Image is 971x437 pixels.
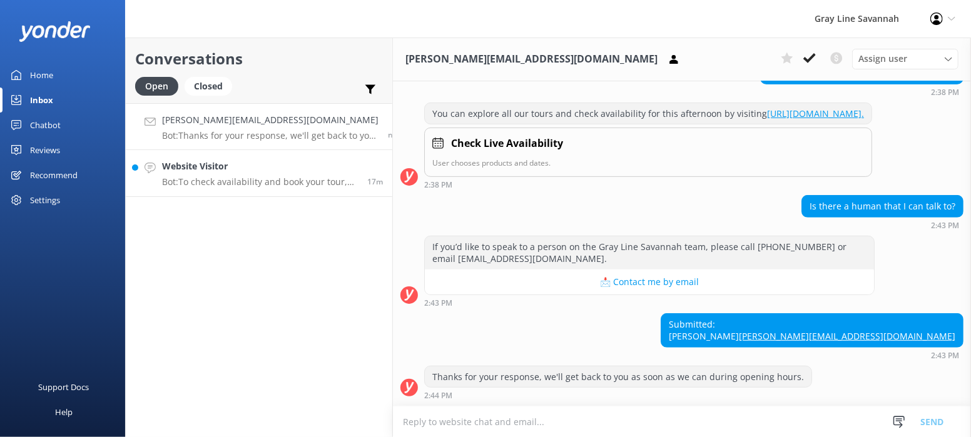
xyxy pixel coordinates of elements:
div: Oct 06 2025 02:43pm (UTC -04:00) America/New_York [661,351,963,359]
div: Assign User [852,49,958,69]
strong: 2:43 PM [424,299,452,307]
img: yonder-white-logo.png [19,21,91,42]
div: Open [135,77,178,96]
a: [URL][DOMAIN_NAME]. [767,108,864,119]
h4: [PERSON_NAME][EMAIL_ADDRESS][DOMAIN_NAME] [162,113,379,127]
h2: Conversations [135,47,383,71]
span: Assign user [858,52,907,66]
div: Oct 06 2025 02:44pm (UTC -04:00) America/New_York [424,391,812,399]
div: Chatbot [30,113,61,138]
div: Thanks for your response, we'll get back to you as soon as we can during opening hours. [425,366,811,388]
a: Closed [185,79,238,93]
span: Oct 06 2025 02:43pm (UTC -04:00) America/New_York [388,129,404,140]
strong: 2:44 PM [424,392,452,399]
a: Website VisitorBot:To check availability and book your tour, please visit [URL][DOMAIN_NAME].17m [126,150,392,197]
a: [PERSON_NAME][EMAIL_ADDRESS][DOMAIN_NAME]Bot:Thanks for your response, we'll get back to you as s... [126,103,392,150]
span: Oct 06 2025 02:27pm (UTC -04:00) America/New_York [367,176,383,187]
div: Oct 06 2025 02:43pm (UTC -04:00) America/New_York [801,221,963,229]
strong: 2:43 PM [931,222,959,229]
p: User chooses products and dates. [432,157,864,169]
div: You can explore all our tours and check availability for this afternoon by visiting [425,103,872,124]
strong: 2:43 PM [931,352,959,359]
h4: Website Visitor [162,159,358,173]
div: Is there a human that I can talk to? [802,196,963,217]
div: Oct 06 2025 02:38pm (UTC -04:00) America/New_York [424,180,872,189]
div: Help [55,399,73,424]
div: Submitted: [PERSON_NAME] [661,314,963,347]
strong: 2:38 PM [424,181,452,189]
a: Open [135,79,185,93]
div: Closed [185,77,232,96]
div: Settings [30,188,60,213]
div: Oct 06 2025 02:43pm (UTC -04:00) America/New_York [424,298,875,307]
button: 📩 Contact me by email [425,269,874,294]
div: Recommend [30,163,78,188]
div: Inbox [30,88,53,113]
div: Support Docs [39,374,89,399]
strong: 2:38 PM [931,89,959,96]
div: If you’d like to speak to a person on the Gray Line Savannah team, please call [PHONE_NUMBER] or ... [425,236,874,269]
h3: [PERSON_NAME][EMAIL_ADDRESS][DOMAIN_NAME] [405,51,658,68]
div: Reviews [30,138,60,163]
div: Home [30,63,53,88]
a: [PERSON_NAME][EMAIL_ADDRESS][DOMAIN_NAME] [739,330,955,342]
div: Oct 06 2025 02:38pm (UTC -04:00) America/New_York [760,88,963,96]
p: Bot: To check availability and book your tour, please visit [URL][DOMAIN_NAME]. [162,176,358,188]
p: Bot: Thanks for your response, we'll get back to you as soon as we can during opening hours. [162,130,379,141]
h4: Check Live Availability [451,136,563,152]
